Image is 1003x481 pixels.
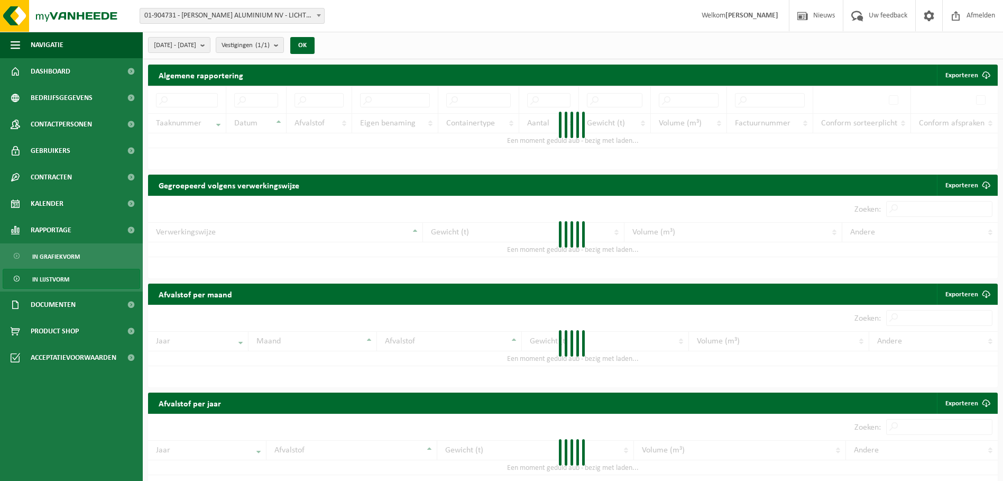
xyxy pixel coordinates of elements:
[937,393,997,414] a: Exporteren
[31,292,76,318] span: Documenten
[31,111,92,138] span: Contactpersonen
[148,175,310,195] h2: Gegroepeerd volgens verwerkingswijze
[148,393,232,413] h2: Afvalstof per jaar
[31,190,63,217] span: Kalender
[31,58,70,85] span: Dashboard
[937,65,997,86] button: Exporteren
[3,269,140,289] a: In lijstvorm
[140,8,325,24] span: 01-904731 - REMI CLAEYS ALUMINIUM NV - LICHTERVELDE
[140,8,324,23] span: 01-904731 - REMI CLAEYS ALUMINIUM NV - LICHTERVELDE
[31,85,93,111] span: Bedrijfsgegevens
[31,344,116,371] span: Acceptatievoorwaarden
[31,32,63,58] span: Navigatie
[31,318,79,344] span: Product Shop
[725,12,778,20] strong: [PERSON_NAME]
[222,38,270,53] span: Vestigingen
[32,269,69,289] span: In lijstvorm
[31,138,70,164] span: Gebruikers
[937,284,997,305] a: Exporteren
[216,37,284,53] button: Vestigingen(1/1)
[3,246,140,266] a: In grafiekvorm
[31,217,71,243] span: Rapportage
[290,37,315,54] button: OK
[154,38,196,53] span: [DATE] - [DATE]
[255,42,270,49] count: (1/1)
[32,247,80,267] span: In grafiekvorm
[31,164,72,190] span: Contracten
[148,37,210,53] button: [DATE] - [DATE]
[937,175,997,196] a: Exporteren
[148,65,254,86] h2: Algemene rapportering
[148,284,243,304] h2: Afvalstof per maand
